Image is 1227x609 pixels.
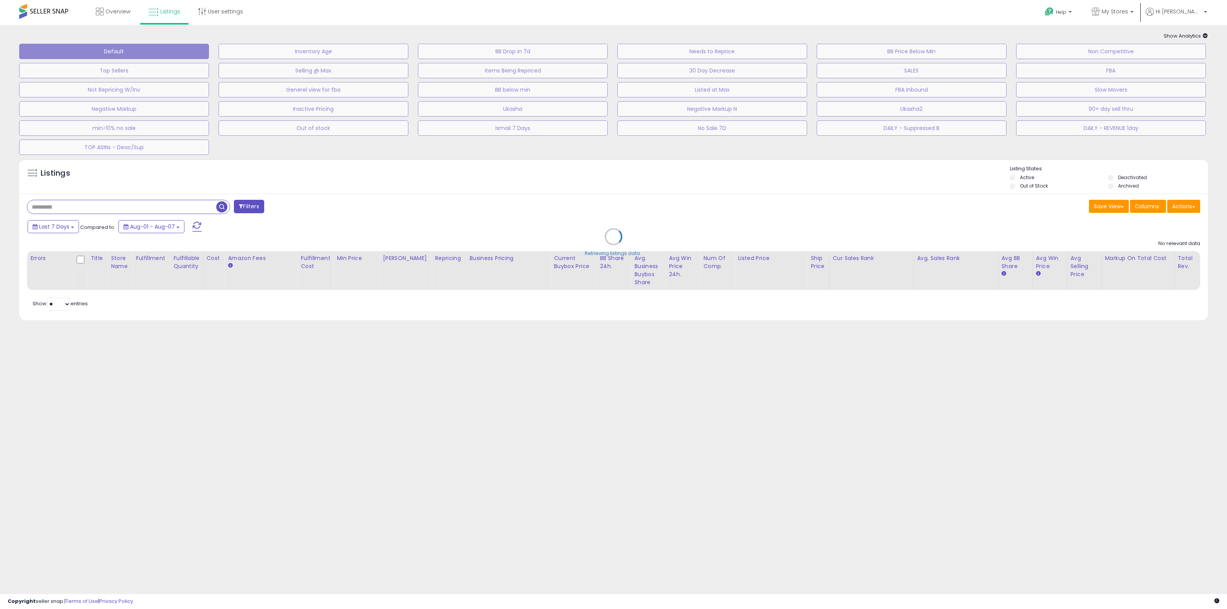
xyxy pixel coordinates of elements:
div: Retrieving listings data.. [585,250,642,257]
button: BB Drop in 7d [418,44,608,59]
span: Overview [105,8,130,15]
button: 30 Day Decrease [617,63,807,78]
span: Show Analytics [1164,32,1208,40]
button: DAILY - Suppressed B [817,120,1007,136]
button: Out of stock [219,120,408,136]
span: My Stores [1102,8,1128,15]
button: Generel view for fba [219,82,408,97]
button: Ukasha [418,101,608,117]
button: DAILY - REVENUE 1day [1016,120,1206,136]
button: Inventory Age [219,44,408,59]
button: SALES [817,63,1007,78]
i: Get Help [1044,7,1054,16]
button: Default [19,44,209,59]
button: Top Sellers [19,63,209,78]
button: Selling @ Max [219,63,408,78]
button: Slow Movers [1016,82,1206,97]
button: Needs to Reprice [617,44,807,59]
button: Not Repricing W/Inv [19,82,209,97]
button: BB Price Below Min [817,44,1007,59]
button: Listed at Max [617,82,807,97]
button: TOP ASINs - Deac/Sup [19,140,209,155]
button: Ismail 7 Days [418,120,608,136]
button: Non Competitive [1016,44,1206,59]
button: No Sale 7D [617,120,807,136]
button: min>10% no sale [19,120,209,136]
span: Hi [PERSON_NAME] [1156,8,1202,15]
button: BB below min [418,82,608,97]
button: Ukasha2 [817,101,1007,117]
button: Items Being Repriced [418,63,608,78]
button: 90+ day sell thru [1016,101,1206,117]
button: FBA [1016,63,1206,78]
span: Help [1056,9,1066,15]
button: Negative Markup N [617,101,807,117]
a: Help [1039,1,1079,25]
a: Hi [PERSON_NAME] [1146,8,1207,25]
span: Listings [160,8,180,15]
button: Negative Markup [19,101,209,117]
button: Inactive Pricing [219,101,408,117]
button: FBA Inbound [817,82,1007,97]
